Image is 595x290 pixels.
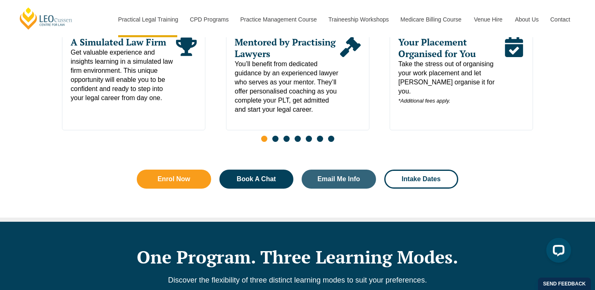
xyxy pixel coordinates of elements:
span: You’ll benefit from dedicated guidance by an experienced lawyer who serves as your mentor. They’l... [235,60,340,114]
a: Traineeship Workshops [322,2,394,37]
div: Read More [176,36,197,103]
a: About Us [509,2,544,37]
span: Mentored by Practising Lawyers [235,36,340,60]
span: Go to slide 4 [295,136,301,142]
span: Go to slide 6 [317,136,323,142]
div: Slides [62,28,533,147]
span: Go to slide 1 [261,136,267,142]
a: [PERSON_NAME] Centre for Law [19,7,74,30]
a: Email Me Info [302,170,376,189]
span: Get valuable experience and insights learning in a simulated law firm environment. This unique op... [71,48,176,103]
div: Read More [504,36,524,105]
div: 1 / 7 [62,28,205,130]
span: Intake Dates [402,176,440,182]
div: 2 / 7 [226,28,369,130]
span: Book A Chat [237,176,276,182]
a: Practice Management Course [234,2,322,37]
span: Your Placement Organised for You [398,36,504,60]
iframe: LiveChat chat widget [540,235,574,269]
h2: One Program. Three Learning Modes. [62,247,533,267]
a: Contact [544,2,576,37]
em: *Additional fees apply. [398,98,450,104]
span: Go to slide 7 [328,136,334,142]
span: Enrol Now [157,176,190,182]
div: Read More [340,36,360,114]
p: Discover the flexibility of three distinct learning modes to suit your preferences. [62,276,533,285]
span: Take the stress out of organising your work placement and let [PERSON_NAME] organise it for you. [398,60,504,105]
span: Email Me Info [317,176,360,182]
span: Go to slide 3 [283,136,290,142]
a: Practical Legal Training [112,2,184,37]
span: Go to slide 2 [272,136,278,142]
div: 3 / 7 [390,28,533,130]
a: Intake Dates [384,170,459,189]
span: A Simulated Law Firm [71,36,176,48]
a: Enrol Now [137,170,211,189]
a: Venue Hire [468,2,509,37]
a: CPD Programs [183,2,234,37]
span: Go to slide 5 [306,136,312,142]
a: Book A Chat [219,170,294,189]
a: Medicare Billing Course [394,2,468,37]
